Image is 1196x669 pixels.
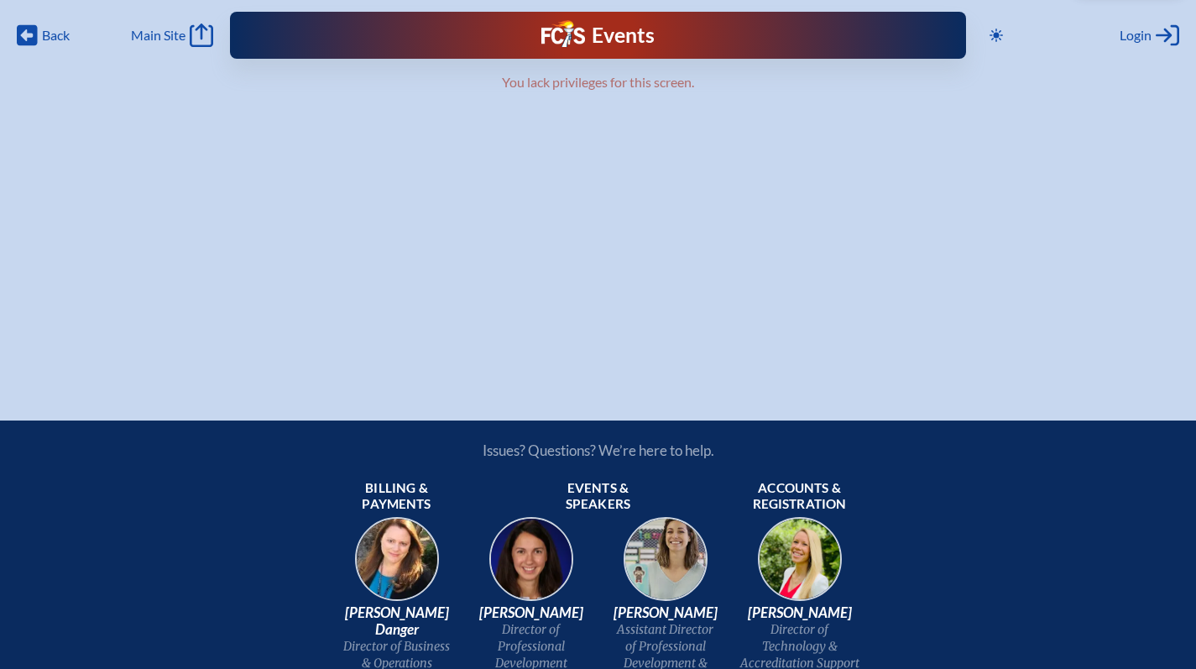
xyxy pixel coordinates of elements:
img: 545ba9c4-c691-43d5-86fb-b0a622cbeb82 [612,512,719,619]
span: [PERSON_NAME] [471,604,592,621]
span: [PERSON_NAME] [739,604,860,621]
span: Login [1120,27,1152,44]
span: Back [42,27,70,44]
p: You lack privileges for this screen. [155,74,1042,91]
img: b1ee34a6-5a78-4519-85b2-7190c4823173 [746,512,854,619]
h1: Events [592,25,655,46]
a: Main Site [131,24,213,47]
span: Billing & payments [337,480,457,514]
img: 94e3d245-ca72-49ea-9844-ae84f6d33c0f [478,512,585,619]
span: [PERSON_NAME] [605,604,726,621]
p: Issues? Questions? We’re here to help. [303,442,894,459]
a: FCIS LogoEvents [541,20,655,50]
img: Florida Council of Independent Schools [541,20,585,47]
span: Accounts & registration [739,480,860,514]
span: [PERSON_NAME] Danger [337,604,457,638]
img: 9c64f3fb-7776-47f4-83d7-46a341952595 [343,512,451,619]
div: FCIS Events — Future ready [441,20,755,50]
span: Events & speakers [538,480,659,514]
span: Main Site [131,27,185,44]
